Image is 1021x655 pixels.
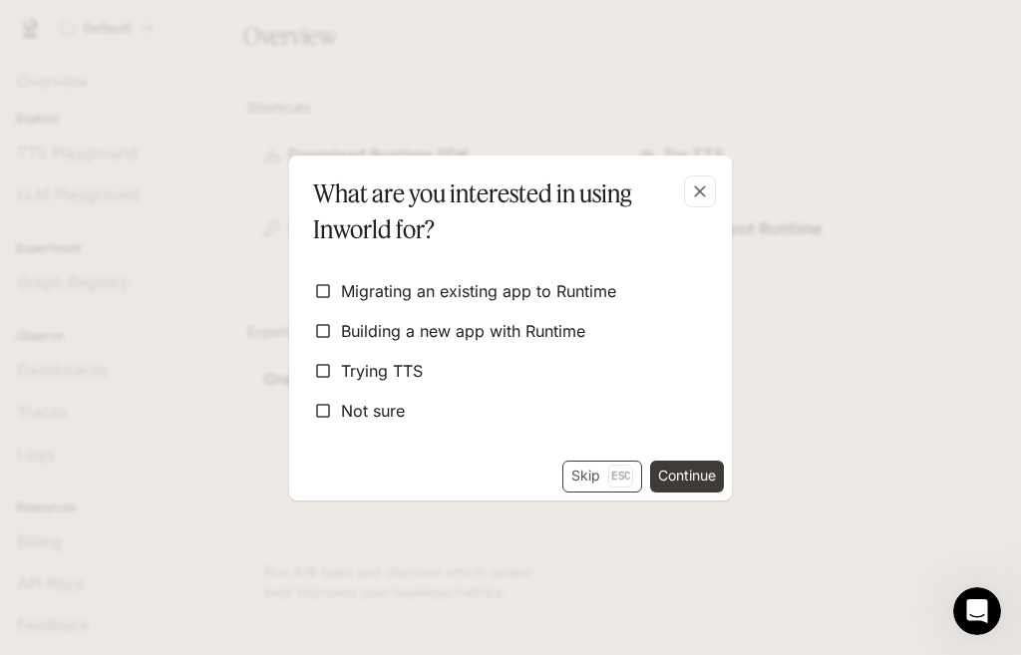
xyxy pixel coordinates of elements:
[608,465,633,487] p: Esc
[650,461,724,492] button: Continue
[341,279,616,303] span: Migrating an existing app to Runtime
[341,319,585,343] span: Building a new app with Runtime
[562,461,642,492] button: SkipEsc
[313,175,700,247] p: What are you interested in using Inworld for?
[341,359,423,383] span: Trying TTS
[341,399,405,423] span: Not sure
[953,587,1001,635] iframe: Intercom live chat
